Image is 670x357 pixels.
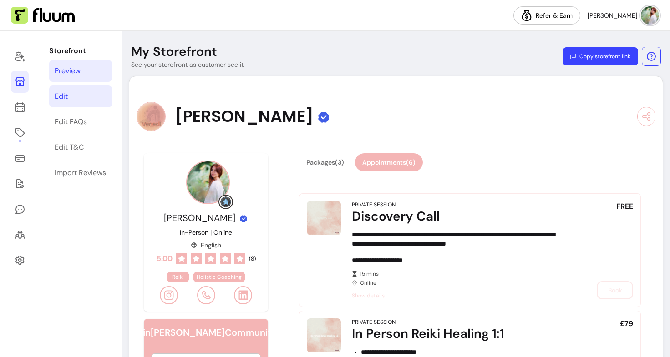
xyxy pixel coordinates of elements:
img: Discovery Call [307,201,341,235]
a: Calendar [11,96,29,118]
div: English [191,241,221,250]
a: Preview [49,60,112,82]
img: Provider image [137,102,166,131]
span: 5.00 [157,253,173,264]
a: Refer & Earn [513,6,580,25]
span: Show details [352,292,567,299]
div: Discovery Call [352,208,567,225]
a: Clients [11,224,29,246]
span: [PERSON_NAME] [175,107,314,126]
a: My Messages [11,198,29,220]
a: Edit [49,85,112,107]
div: Import Reviews [55,167,106,178]
a: Forms [11,173,29,195]
span: 15 mins [360,270,567,277]
button: avatar[PERSON_NAME] [588,6,659,25]
a: Sales [11,147,29,169]
a: Edit FAQs [49,111,112,133]
div: In Person Reiki Healing 1:1 [352,326,567,342]
div: Private Session [352,201,396,208]
div: Private Session [352,318,396,326]
span: £79 [620,318,633,329]
a: Settings [11,249,29,271]
p: In-Person | Online [180,228,232,237]
img: Grow [220,196,231,207]
a: Storefront [11,71,29,93]
div: Edit [55,91,68,102]
a: Home [11,45,29,67]
span: [PERSON_NAME] [164,212,235,224]
span: FREE [616,201,633,212]
div: Online [352,270,567,287]
a: Import Reviews [49,162,112,184]
p: Storefront [49,45,112,56]
img: Fluum Logo [11,7,75,24]
span: Holistic Coaching [197,273,242,281]
span: [PERSON_NAME] [588,11,637,20]
button: Copy storefront link [563,47,638,65]
img: In Person Reiki Healing 1:1 [307,318,341,352]
img: Provider image [186,161,230,204]
a: Offerings [11,122,29,144]
p: My Storefront [131,44,217,60]
img: avatar [641,6,659,25]
h6: Join [PERSON_NAME] Community! [132,326,279,339]
div: Edit T&C [55,142,84,153]
button: Packages(3) [299,153,351,171]
a: Edit T&C [49,136,112,158]
button: Appointments(6) [355,153,423,171]
div: Edit FAQs [55,116,87,127]
p: See your storefront as customer see it [131,60,244,69]
span: Reiki [172,273,184,281]
div: Preview [55,65,81,76]
span: ( 8 ) [249,255,256,262]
